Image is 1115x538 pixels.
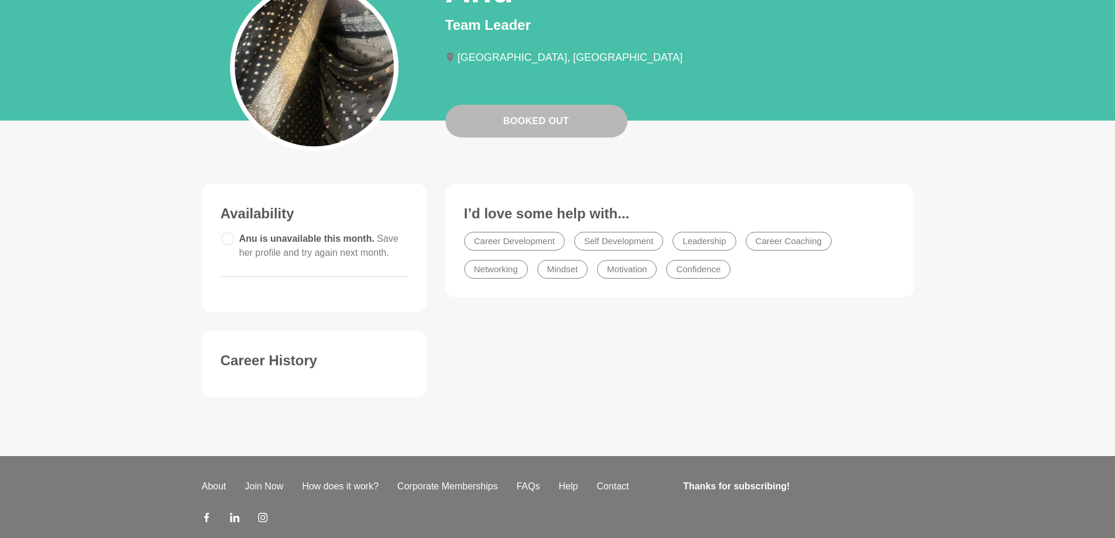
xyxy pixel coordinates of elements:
li: [GEOGRAPHIC_DATA], [GEOGRAPHIC_DATA] [445,52,692,63]
a: How does it work? [293,479,388,494]
span: Save her profile and try again next month. [239,234,399,258]
a: Help [549,479,587,494]
h3: Career History [221,352,408,369]
h3: I’d love some help with... [464,205,895,222]
a: Corporate Memberships [388,479,507,494]
a: LinkedIn [230,512,239,526]
h4: Thanks for subscribing! [683,479,906,494]
a: FAQs [507,479,549,494]
a: About [193,479,236,494]
a: Join Now [235,479,293,494]
p: Team Leader [445,15,914,36]
a: Instagram [258,512,267,526]
h3: Availability [221,205,408,222]
span: Anu is unavailable this month. [239,234,399,258]
a: Contact [587,479,638,494]
a: Facebook [202,512,211,526]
